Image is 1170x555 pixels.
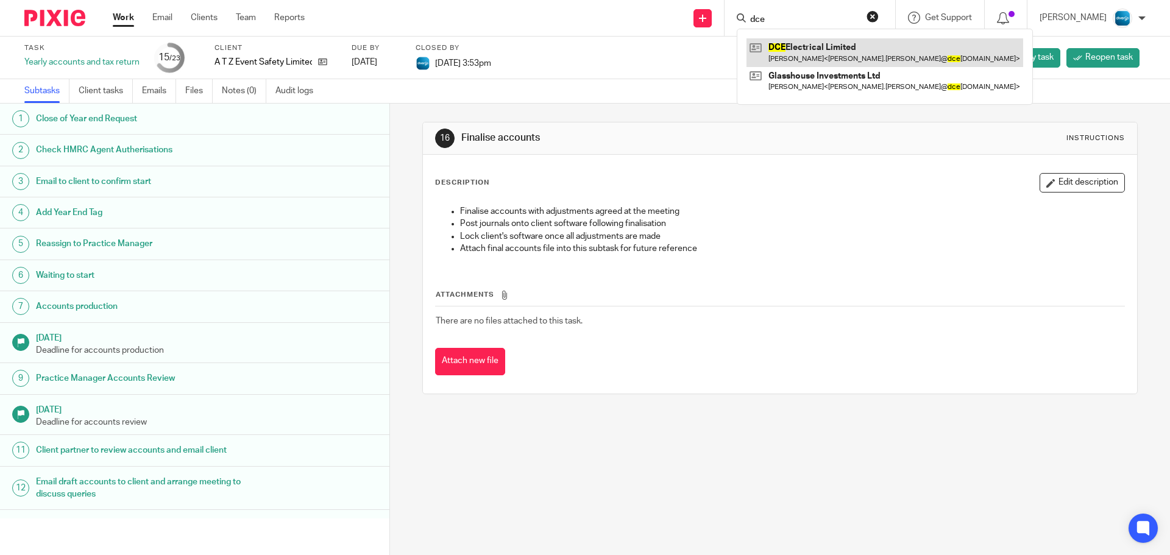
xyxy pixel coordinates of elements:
div: 15 [158,51,180,65]
button: Attach new file [435,348,505,375]
label: Task [24,43,140,53]
p: [PERSON_NAME] [1040,12,1107,24]
img: Diverso%20logo.png [416,56,430,71]
p: Lock client's software once all adjustments are made [460,230,1124,242]
label: Due by [352,43,400,53]
div: 3 [12,173,29,190]
a: Subtasks [24,79,69,103]
a: Client tasks [79,79,133,103]
input: Search [749,15,859,26]
h1: Email to client to confirm start [36,172,264,191]
a: Team [236,12,256,24]
p: Deadline for accounts production [36,344,377,356]
div: 11 [12,442,29,459]
a: Audit logs [275,79,322,103]
span: Copy task [1016,51,1054,63]
p: Description [435,178,489,188]
div: [DATE] [352,56,400,68]
div: 7 [12,298,29,315]
h1: [DATE] [36,516,377,531]
div: 2 [12,142,29,159]
a: Files [185,79,213,103]
h1: Reassign to Practice Manager [36,235,264,253]
p: Deadline for accounts review [36,416,377,428]
a: Reopen task [1066,48,1140,68]
a: Notes (0) [222,79,266,103]
span: There are no files attached to this task. [436,317,583,325]
span: [DATE] 3:53pm [435,58,491,67]
span: Reopen task [1085,51,1133,63]
span: Get Support [925,13,972,22]
a: Work [113,12,134,24]
h1: Client partner to review accounts and email client [36,441,264,459]
div: 1 [12,110,29,127]
h1: Practice Manager Accounts Review [36,369,264,387]
img: Pixie [24,10,85,26]
a: Email [152,12,172,24]
a: Reports [274,12,305,24]
h1: Add Year End Tag [36,203,264,222]
label: Client [214,43,336,53]
label: Closed by [416,43,491,53]
p: Attach final accounts file into this subtask for future reference [460,242,1124,255]
p: A T Z Event Safety Limited [214,56,312,68]
div: 5 [12,236,29,253]
h1: Accounts production [36,297,264,316]
h1: Finalise accounts [461,132,806,144]
div: 6 [12,267,29,284]
p: Finalise accounts with adjustments agreed at the meeting [460,205,1124,217]
div: Yearly accounts and tax return [24,56,140,68]
h1: Check HMRC Agent Autherisations [36,141,264,159]
button: Edit description [1040,173,1125,193]
h1: Email draft accounts to client and arrange meeting to discuss queries [36,473,264,504]
div: 9 [12,370,29,387]
h1: [DATE] [36,401,377,416]
h1: [DATE] [36,329,377,344]
a: Emails [142,79,176,103]
div: Instructions [1066,133,1125,143]
h1: Close of Year end Request [36,110,264,128]
p: Post journals onto client software following finalisation [460,217,1124,230]
small: /23 [169,55,180,62]
div: 4 [12,204,29,221]
img: Diverso%20logo.png [1113,9,1132,28]
h1: Waiting to start [36,266,264,285]
a: Clients [191,12,218,24]
div: 16 [435,129,455,148]
span: Attachments [436,291,494,298]
div: 12 [12,479,29,497]
button: Clear [867,10,879,23]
